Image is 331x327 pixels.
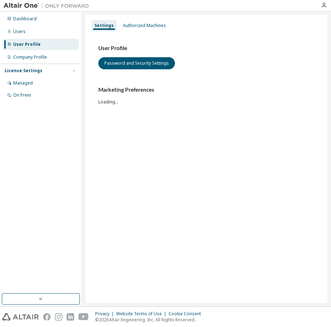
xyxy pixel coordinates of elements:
div: User Profile [13,42,41,47]
div: Users [13,29,26,34]
div: Company Profile [13,54,47,60]
div: Managed [13,80,33,86]
button: Password and Security Settings [98,57,175,69]
div: Privacy [95,311,116,317]
img: linkedin.svg [67,313,74,321]
div: Cookie Consent [169,311,205,317]
img: Altair One [4,2,93,9]
h3: Marketing Preferences [98,86,315,93]
div: Website Terms of Use [116,311,169,317]
div: Authorized Machines [123,23,166,28]
div: Dashboard [13,16,37,22]
h3: User Profile [98,45,315,52]
div: Loading... [98,86,315,104]
img: altair_logo.svg [2,313,39,321]
div: Settings [94,23,114,28]
img: facebook.svg [43,313,51,321]
p: © 2025 Altair Engineering, Inc. All Rights Reserved. [95,317,205,323]
img: instagram.svg [55,313,62,321]
div: On Prem [13,92,31,98]
div: License Settings [5,68,42,74]
img: youtube.svg [78,313,89,321]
